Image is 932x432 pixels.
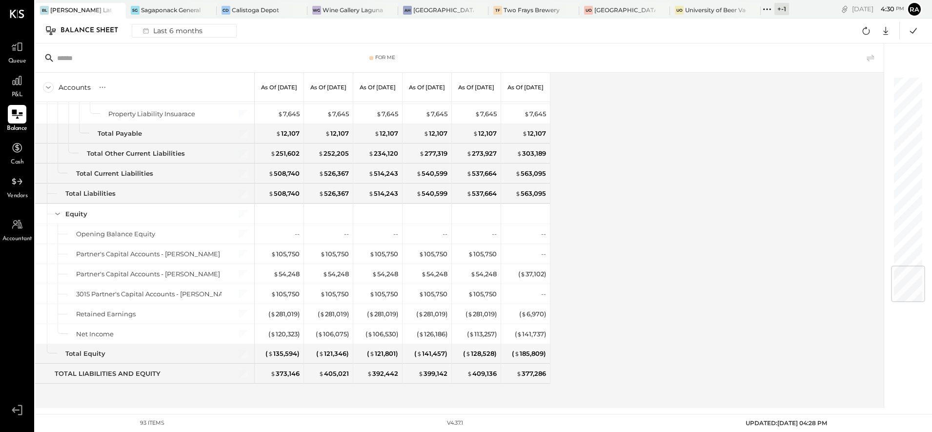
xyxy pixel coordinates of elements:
[65,349,105,358] div: Total Equity
[368,169,374,177] span: $
[268,189,300,198] div: 508,740
[524,109,546,119] div: 7,645
[675,6,684,15] div: Uo
[319,350,324,357] span: $
[466,350,471,357] span: $
[316,349,349,358] div: ( 121,346 )
[512,349,546,358] div: ( 185,809 )
[458,84,494,91] p: As of [DATE]
[325,129,330,137] span: $
[466,169,497,178] div: 537,664
[522,129,546,138] div: 12,107
[0,172,34,201] a: Vendors
[295,229,300,239] div: --
[470,270,476,278] span: $
[372,269,398,279] div: 54,248
[320,289,349,299] div: 105,750
[232,6,279,14] div: Calistoga Depot
[320,250,325,258] span: $
[276,129,281,137] span: $
[369,290,375,298] span: $
[271,290,276,298] span: $
[447,419,463,427] div: v 4.37.1
[316,329,349,339] div: ( 106,075 )
[319,169,349,178] div: 526,367
[65,189,116,198] div: Total Liabilities
[55,369,161,378] div: TOTAL LIABILITIES AND EQUITY
[416,169,447,178] div: 540,599
[443,229,447,239] div: --
[475,110,480,118] span: $
[98,129,142,138] div: Total Payable
[319,189,349,198] div: 526,367
[418,369,447,378] div: 399,142
[515,329,546,339] div: ( 141,737 )
[76,169,153,178] div: Total Current Liabilities
[492,229,497,239] div: --
[87,149,185,158] div: Total Other Current Liabilities
[7,192,28,201] span: Vendors
[271,289,300,299] div: 105,750
[517,149,546,158] div: 303,189
[419,149,447,158] div: 277,319
[393,229,398,239] div: --
[140,419,164,427] div: 93 items
[270,330,276,338] span: $
[320,290,325,298] span: $
[375,54,395,61] div: For Me
[76,309,136,319] div: Retained Earnings
[468,289,497,299] div: 105,750
[318,330,323,338] span: $
[320,249,349,259] div: 105,750
[466,169,472,177] span: $
[416,309,447,319] div: ( 281,019 )
[409,84,445,91] p: As of [DATE]
[222,6,230,15] div: CD
[0,139,34,167] a: Cash
[584,6,593,15] div: Uo
[318,309,349,319] div: ( 281,019 )
[376,109,398,119] div: 7,645
[414,349,447,358] div: ( 141,457 )
[516,370,522,377] span: $
[367,349,398,358] div: ( 121,801 )
[367,369,398,378] div: 392,442
[323,269,349,279] div: 54,248
[541,229,546,239] div: --
[271,250,276,258] span: $
[268,329,300,339] div: ( 120,323 )
[368,169,398,178] div: 514,243
[323,6,383,14] div: Wine Gallery Laguna
[518,269,546,279] div: ( 37,102 )
[403,6,412,15] div: AH
[2,235,32,244] span: Accountant
[421,270,426,278] span: $
[424,129,447,138] div: 12,107
[419,330,424,338] span: $
[268,350,273,357] span: $
[11,158,23,167] span: Cash
[519,309,546,319] div: ( 6,970 )
[76,269,220,279] div: Partner's Capital Accounts - [PERSON_NAME]
[12,91,23,100] span: P&L
[417,350,422,357] span: $
[417,329,447,339] div: ( 126,186 )
[271,249,300,259] div: 105,750
[369,289,398,299] div: 105,750
[376,110,382,118] span: $
[320,310,325,318] span: $
[515,189,546,198] div: 563,095
[475,109,497,119] div: 7,645
[278,109,300,119] div: 7,645
[61,23,128,39] div: Balance Sheet
[319,189,324,197] span: $
[369,350,375,357] span: $
[746,419,827,427] span: UPDATED: [DATE] 04:28 PM
[368,189,398,198] div: 514,243
[469,330,474,338] span: $
[425,110,431,118] span: $
[466,189,497,198] div: 537,664
[108,109,195,119] div: Property Liability Insuarace
[270,149,276,157] span: $
[685,6,746,14] div: University of Beer Vacaville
